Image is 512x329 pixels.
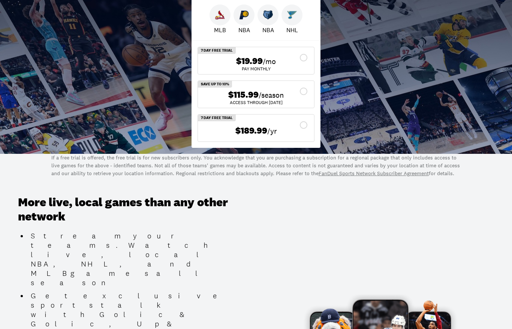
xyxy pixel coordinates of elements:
img: Cardinals [215,10,225,20]
li: Stream your teams. Watch live, local NBA, NHL, and MLB games all season [28,231,232,287]
span: $189.99 [235,125,267,136]
div: 7 Day Free Trial [198,47,236,54]
a: FanDuel Sports Network Subscriber Agreement [319,170,429,177]
div: Save Up To 10% [198,81,232,88]
p: NBA [238,25,250,34]
div: 7 Day Free Trial [198,115,236,121]
span: /yr [267,126,277,136]
span: $19.99 [236,56,263,67]
p: NBA [262,25,274,34]
div: ACCESS THROUGH [DATE] [204,100,308,105]
span: /mo [263,56,276,67]
p: NHL [286,25,298,34]
h3: More live, local games than any other network [18,195,232,224]
p: If a free trial is offered, the free trial is for new subscribers only. You acknowledge that you ... [51,154,461,177]
span: $115.99 [228,89,259,100]
div: Pay Monthly [204,67,308,71]
span: /season [259,90,284,100]
img: Grizzlies [263,10,273,20]
p: MLB [214,25,226,34]
img: Pacers [239,10,249,20]
img: Blues [287,10,297,20]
